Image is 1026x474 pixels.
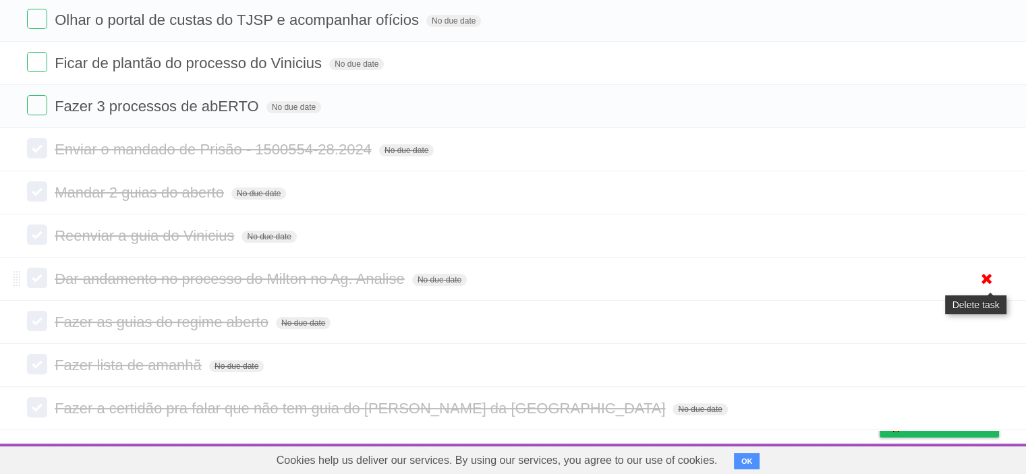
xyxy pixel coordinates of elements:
[263,447,731,474] span: Cookies help us deliver our services. By using our services, you agree to our use of cookies.
[55,400,668,417] span: Fazer a certidão pra falar que não tem guia do [PERSON_NAME] da [GEOGRAPHIC_DATA]
[27,397,47,417] label: Done
[734,453,760,469] button: OK
[27,225,47,245] label: Done
[55,11,422,28] span: Olhar o portal de custas do TJSP e acompanhar ofícios
[27,138,47,158] label: Done
[908,413,992,437] span: Buy me a coffee
[27,52,47,72] label: Done
[55,98,262,115] span: Fazer 3 processos de abERTO
[209,360,264,372] span: No due date
[241,231,296,243] span: No due date
[27,181,47,202] label: Done
[276,317,331,329] span: No due date
[55,227,237,244] span: Reenviar a guia do Vinicius
[55,314,272,330] span: Fazer as guias do regime aberto
[27,354,47,374] label: Done
[27,311,47,331] label: Done
[27,9,47,29] label: Done
[266,101,321,113] span: No due date
[55,55,325,71] span: Ficar de plantão do processo do Vinicius
[55,141,375,158] span: Enviar o mandado de Prisão - 1500554-28.2024
[379,144,434,156] span: No due date
[27,268,47,288] label: Done
[231,187,286,200] span: No due date
[329,58,384,70] span: No due date
[426,15,481,27] span: No due date
[412,274,467,286] span: No due date
[55,270,408,287] span: Dar andamento no processo do Milton no Ag. Analise
[55,357,205,374] span: Fazer lista de amanhã
[55,184,227,201] span: Mandar 2 guias do aberto
[673,403,727,415] span: No due date
[27,95,47,115] label: Done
